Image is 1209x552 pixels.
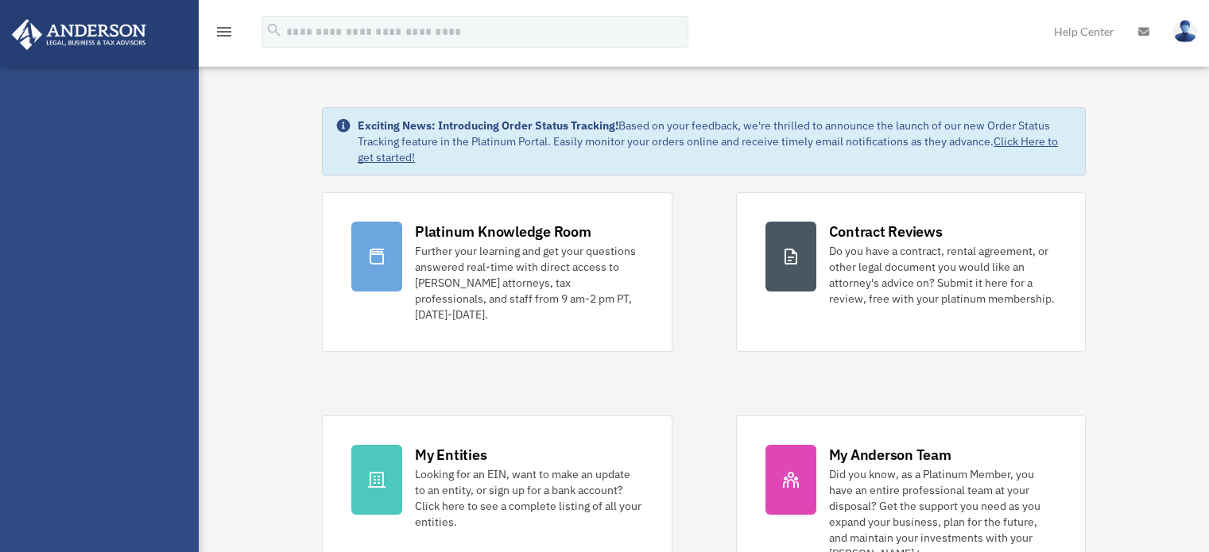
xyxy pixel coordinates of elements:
div: Contract Reviews [829,222,943,241]
div: Do you have a contract, rental agreement, or other legal document you would like an attorney's ad... [829,243,1056,307]
div: Platinum Knowledge Room [415,222,591,241]
i: menu [215,22,234,41]
div: Based on your feedback, we're thrilled to announce the launch of our new Order Status Tracking fe... [358,118,1072,165]
div: Further your learning and get your questions answered real-time with direct access to [PERSON_NAM... [415,243,642,322]
div: My Entities [415,445,486,465]
a: Click Here to get started! [358,134,1058,164]
img: User Pic [1173,20,1197,43]
div: Looking for an EIN, want to make an update to an entity, or sign up for a bank account? Click her... [415,466,642,530]
strong: Exciting News: Introducing Order Status Tracking! [358,118,618,133]
i: search [265,21,283,39]
a: Contract Reviews Do you have a contract, rental agreement, or other legal document you would like... [736,192,1086,352]
div: My Anderson Team [829,445,951,465]
img: Anderson Advisors Platinum Portal [7,19,151,50]
a: menu [215,28,234,41]
a: Platinum Knowledge Room Further your learning and get your questions answered real-time with dire... [322,192,672,352]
